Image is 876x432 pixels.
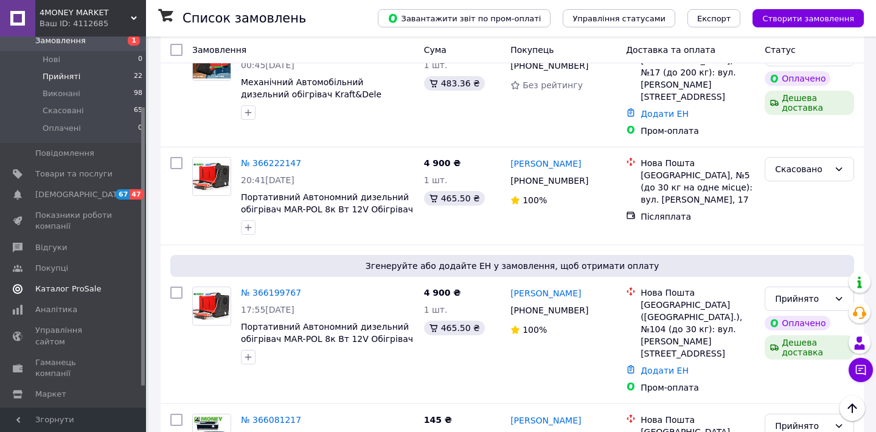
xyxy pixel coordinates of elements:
[765,71,830,86] div: Оплачено
[641,157,755,169] div: Нова Пошта
[641,414,755,426] div: Нова Пошта
[687,9,741,27] button: Експорт
[641,169,755,206] div: [GEOGRAPHIC_DATA], №5 (до 30 кг на одне місце): вул. [PERSON_NAME], 17
[641,287,755,299] div: Нова Пошта
[182,11,306,26] h1: Список замовлень
[128,35,140,46] span: 1
[510,414,581,427] a: [PERSON_NAME]
[193,162,231,190] img: Фото товару
[765,335,854,360] div: Дешева доставка
[35,389,66,400] span: Маркет
[424,321,485,335] div: 465.50 ₴
[134,71,142,82] span: 22
[43,54,60,65] span: Нові
[641,211,755,223] div: Післяплата
[839,395,865,421] button: Наверх
[508,302,591,319] div: [PHONE_NUMBER]
[40,7,131,18] span: 4MONEY MARKET
[43,123,81,134] span: Оплачені
[116,189,130,200] span: 67
[523,80,583,90] span: Без рейтингу
[775,292,829,305] div: Прийнято
[424,288,461,298] span: 4 900 ₴
[424,415,452,425] span: 145 ₴
[241,288,301,298] a: № 366199767
[508,57,591,74] div: [PHONE_NUMBER]
[378,9,551,27] button: Завантажити звіт по пром-оплаті
[641,381,755,394] div: Пром-оплата
[35,210,113,232] span: Показники роботи компанії
[753,9,864,27] button: Створити замовлення
[241,322,413,356] a: Портативний Автономний дизельний обігрівач MAR-POL 8к Вт 12V Обігрівач обігрівач.
[510,158,581,170] a: [PERSON_NAME]
[35,284,101,294] span: Каталог ProSale
[424,45,447,55] span: Cума
[510,287,581,299] a: [PERSON_NAME]
[641,366,689,375] a: Додати ЕН
[192,157,231,196] a: Фото товару
[241,175,294,185] span: 20:41[DATE]
[697,14,731,23] span: Експорт
[510,45,554,55] span: Покупець
[241,158,301,168] a: № 366222147
[241,415,301,425] a: № 366081217
[523,325,547,335] span: 100%
[134,88,142,99] span: 98
[765,91,854,115] div: Дешева доставка
[241,77,381,111] a: Механічний Автомобільний дизельний обігрівач Kraft&Dele WEBASTO KD11780 8 кВт 12V
[35,263,68,274] span: Покупці
[775,162,829,176] div: Скасовано
[35,148,94,159] span: Повідомлення
[388,13,541,24] span: Завантажити звіт по пром-оплаті
[523,195,547,205] span: 100%
[43,105,84,116] span: Скасовані
[641,54,755,103] div: [GEOGRAPHIC_DATA], №17 (до 200 кг): вул. [PERSON_NAME][STREET_ADDRESS]
[740,13,864,23] a: Створити замовлення
[241,305,294,315] span: 17:55[DATE]
[424,60,448,70] span: 1 шт.
[35,35,86,46] span: Замовлення
[35,325,113,347] span: Управління сайтом
[35,189,125,200] span: [DEMOGRAPHIC_DATA]
[641,299,755,360] div: [GEOGRAPHIC_DATA] ([GEOGRAPHIC_DATA].), №104 (до 30 кг): вул. [PERSON_NAME][STREET_ADDRESS]
[641,125,755,137] div: Пром-оплата
[424,158,461,168] span: 4 900 ₴
[572,14,666,23] span: Управління статусами
[641,109,689,119] a: Додати ЕН
[35,242,67,253] span: Відгуки
[35,357,113,379] span: Гаманець компанії
[241,192,413,226] a: Портативний Автономний дизельний обігрівач MAR-POL 8к Вт 12V Обігрівач обігрівач.
[192,45,246,55] span: Замовлення
[193,292,231,320] img: Фото товару
[175,260,849,272] span: Згенеруйте або додайте ЕН у замовлення, щоб отримати оплату
[563,9,675,27] button: Управління статусами
[138,123,142,134] span: 0
[40,18,146,29] div: Ваш ID: 4112685
[424,175,448,185] span: 1 шт.
[762,14,854,23] span: Створити замовлення
[241,60,294,70] span: 00:45[DATE]
[35,169,113,179] span: Товари та послуги
[849,358,873,382] button: Чат з покупцем
[35,304,77,315] span: Аналітика
[138,54,142,65] span: 0
[765,316,830,330] div: Оплачено
[424,76,485,91] div: 483.36 ₴
[43,88,80,99] span: Виконані
[192,287,231,326] a: Фото товару
[130,189,144,200] span: 47
[134,105,142,116] span: 65
[626,45,715,55] span: Доставка та оплата
[424,191,485,206] div: 465.50 ₴
[43,71,80,82] span: Прийняті
[424,305,448,315] span: 1 шт.
[765,45,796,55] span: Статус
[508,172,591,189] div: [PHONE_NUMBER]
